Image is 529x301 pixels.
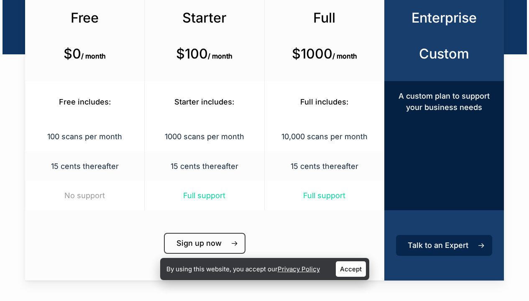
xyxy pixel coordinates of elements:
[59,97,111,106] span: Free includes:
[278,265,320,273] a: Privacy Policy
[176,239,222,247] span: Sign up now
[81,52,106,60] span: / month
[273,131,375,142] p: 10,000 scans per month
[183,191,225,200] span: Full support
[166,263,320,275] p: By using this website, you accept our
[300,97,348,106] span: Full includes:
[396,235,492,256] a: Talk to an Expert
[176,46,208,62] b: $100
[336,261,366,277] a: Accept
[292,46,332,62] b: $1000
[208,52,233,60] span: / month
[182,10,226,26] span: Starter
[164,233,245,254] a: Sign up now
[154,161,255,172] p: 15 cents thereafter
[332,52,357,60] span: / month
[399,92,490,112] span: A custom plan to support your business needs
[174,97,234,106] span: Starter includes:
[154,131,255,142] p: 1000 scans per month
[303,191,345,200] span: Full support
[71,10,99,26] span: Free
[34,161,135,172] p: 15 cents thereafter
[64,191,105,200] span: No support
[313,10,335,26] span: Full
[408,241,468,250] span: Talk to an Expert
[398,46,490,62] h3: Custom
[398,10,490,26] h3: Enterprise
[273,161,375,172] p: 15 cents thereafter
[34,131,135,142] p: 100 scans per month
[64,46,81,62] b: $0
